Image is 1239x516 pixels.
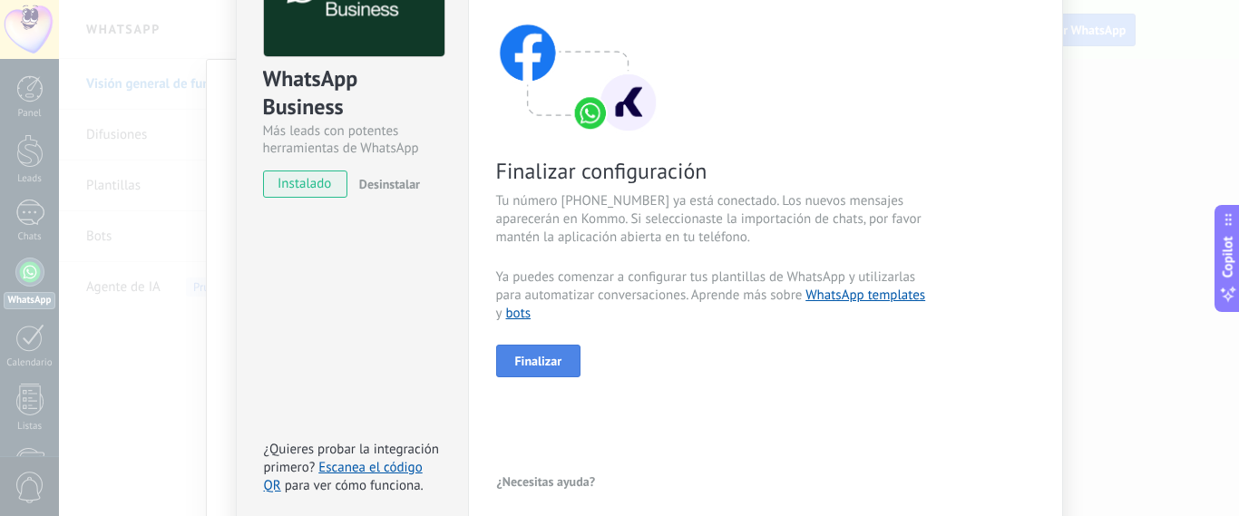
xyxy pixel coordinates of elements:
span: ¿Quieres probar la integración primero? [264,441,440,476]
span: Desinstalar [359,176,420,192]
span: ¿Necesitas ayuda? [497,475,596,488]
button: Finalizar [496,345,581,377]
div: Más leads con potentes herramientas de WhatsApp [263,122,442,157]
span: Copilot [1219,236,1237,277]
div: WhatsApp Business [263,64,442,122]
a: bots [506,305,532,322]
span: Tu número [PHONE_NUMBER] ya está conectado. Los nuevos mensajes aparecerán en Kommo. Si seleccion... [496,192,928,247]
button: Desinstalar [352,170,420,198]
a: Escanea el código QR [264,459,423,494]
span: Finalizar [515,355,562,367]
span: Ya puedes comenzar a configurar tus plantillas de WhatsApp y utilizarlas para automatizar convers... [496,268,928,323]
a: WhatsApp templates [805,287,925,304]
span: Finalizar configuración [496,157,928,185]
button: ¿Necesitas ayuda? [496,468,597,495]
span: para ver cómo funciona. [285,477,424,494]
span: instalado [264,170,346,198]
